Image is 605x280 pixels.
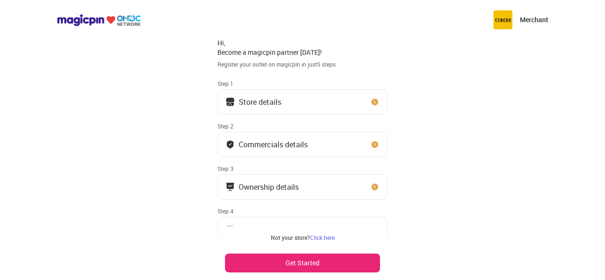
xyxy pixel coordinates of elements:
div: Ownership details [239,185,299,189]
div: Step 4 [217,207,388,215]
img: ondc-logo-new-small.8a59708e.svg [57,14,141,26]
img: commercials_icon.983f7837.svg [225,182,235,192]
img: clock_icon_new.67dbf243.svg [370,97,380,107]
div: Step 3 [217,165,388,172]
div: Register your outlet on magicpin in just 5 steps [217,60,388,68]
img: bank_details_tick.fdc3558c.svg [225,140,235,149]
div: Step 2 [217,122,388,130]
p: Merchant [520,15,548,25]
div: Store details [239,100,281,104]
span: Not your store? [271,234,310,241]
button: Ownership details [217,174,388,200]
a: Click here [310,234,335,241]
button: Store details [217,89,388,115]
button: Bank Details [217,217,388,242]
div: Hi, Become a magicpin partner [DATE]! [217,38,388,57]
img: clock_icon_new.67dbf243.svg [370,140,380,149]
img: clock_icon_new.67dbf243.svg [370,182,380,192]
div: Step 1 [217,80,388,87]
img: clock_icon_new.67dbf243.svg [370,225,380,234]
img: storeIcon.9b1f7264.svg [225,97,235,107]
button: Get Started [225,254,380,272]
img: ownership_icon.37569ceb.svg [225,225,235,234]
button: Commercials details [217,132,388,157]
img: circus.b677b59b.png [493,10,512,29]
div: Commercials details [239,142,308,147]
